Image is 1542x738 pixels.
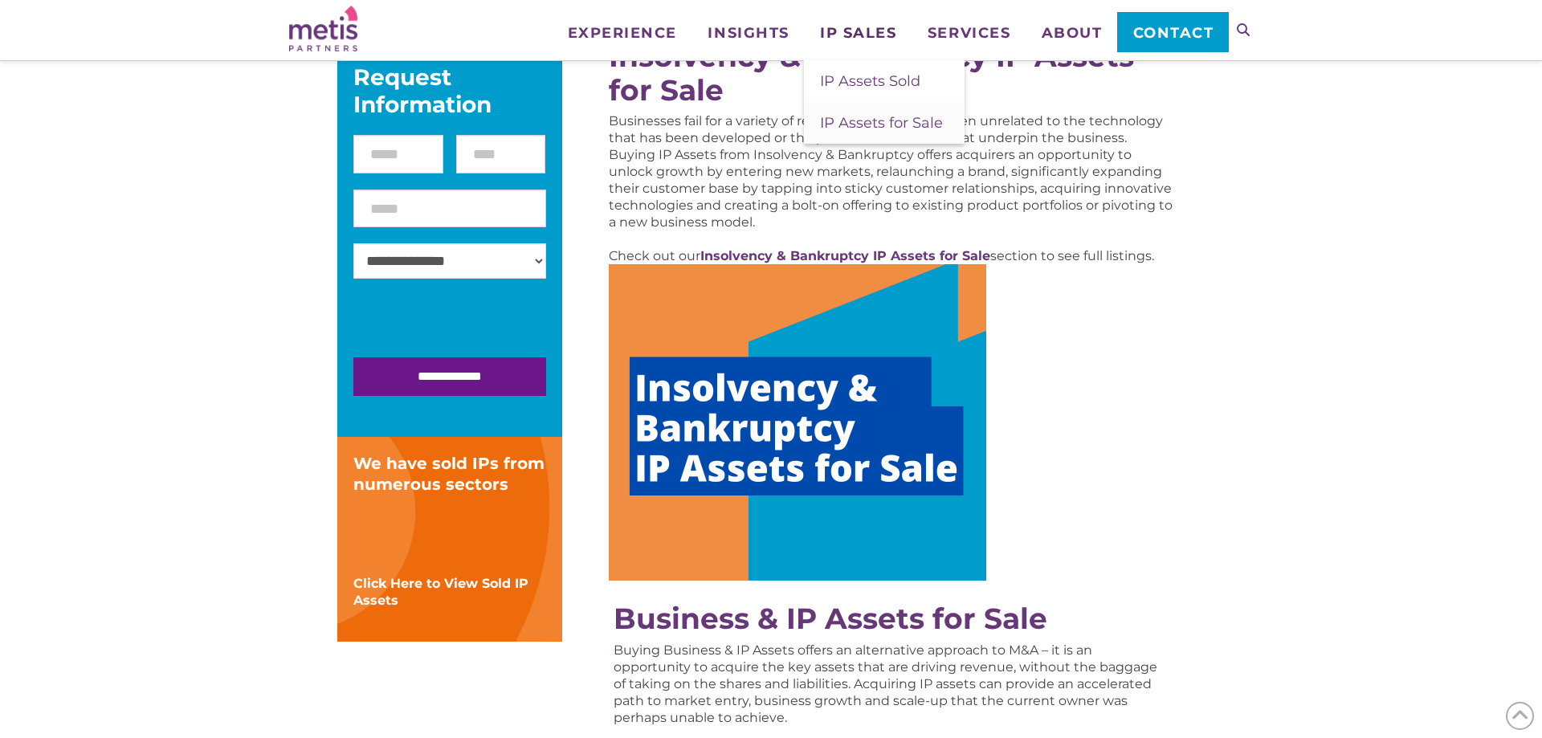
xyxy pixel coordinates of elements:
[353,63,546,118] div: Request Information
[1133,26,1214,40] span: Contact
[568,26,677,40] span: Experience
[609,264,986,581] img: Image
[289,6,357,51] img: Metis Partners
[609,247,1173,264] p: Check out our section to see full listings.
[614,642,1168,726] p: Buying Business & IP Assets offers an alternative approach to M&A – it is an opportunity to acqui...
[820,72,920,90] span: IP Assets Sold
[609,112,1173,230] p: Businesses fail for a variety of reasons, but these are often unrelated to the technology that ha...
[1117,12,1229,52] a: Contact
[609,39,1134,108] a: Insolvency & Bankruptcy IP Assets for Sale
[614,601,1047,636] a: Business & IP Assets for Sale
[928,26,1010,40] span: Services
[353,295,598,357] iframe: reCAPTCHA
[804,102,965,144] a: IP Assets for Sale
[1506,702,1534,730] span: Back to Top
[353,453,546,495] div: We have sold IPs from numerous sectors
[804,60,965,102] a: IP Assets Sold
[708,26,789,40] span: Insights
[353,576,528,608] a: Click Here to View Sold IP Assets
[1042,26,1103,40] span: About
[820,26,896,40] span: IP Sales
[700,248,990,263] a: Insolvency & Bankruptcy IP Assets for Sale
[820,114,943,132] span: IP Assets for Sale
